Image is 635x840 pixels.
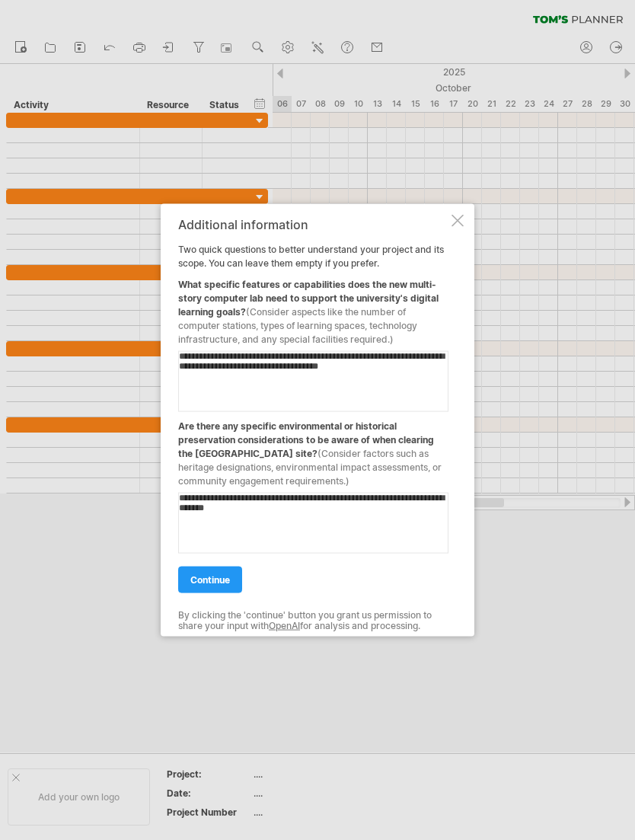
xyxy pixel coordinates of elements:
div: Two quick questions to better understand your project and its scope. You can leave them empty if ... [178,217,448,623]
span: (Consider aspects like the number of computer stations, types of learning spaces, technology infr... [178,305,417,344]
span: continue [190,573,230,585]
div: Are there any specific environmental or historical preservation considerations to be aware of whe... [178,411,448,487]
div: What specific features or capabilities does the new multi-story computer lab need to support the ... [178,270,448,346]
a: continue [178,566,242,592]
div: By clicking the 'continue' button you grant us permission to share your input with for analysis a... [178,609,448,631]
div: Additional information [178,217,448,231]
a: OpenAI [269,620,300,631]
span: (Consider factors such as heritage designations, environmental impact assessments, or community e... [178,447,442,486]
